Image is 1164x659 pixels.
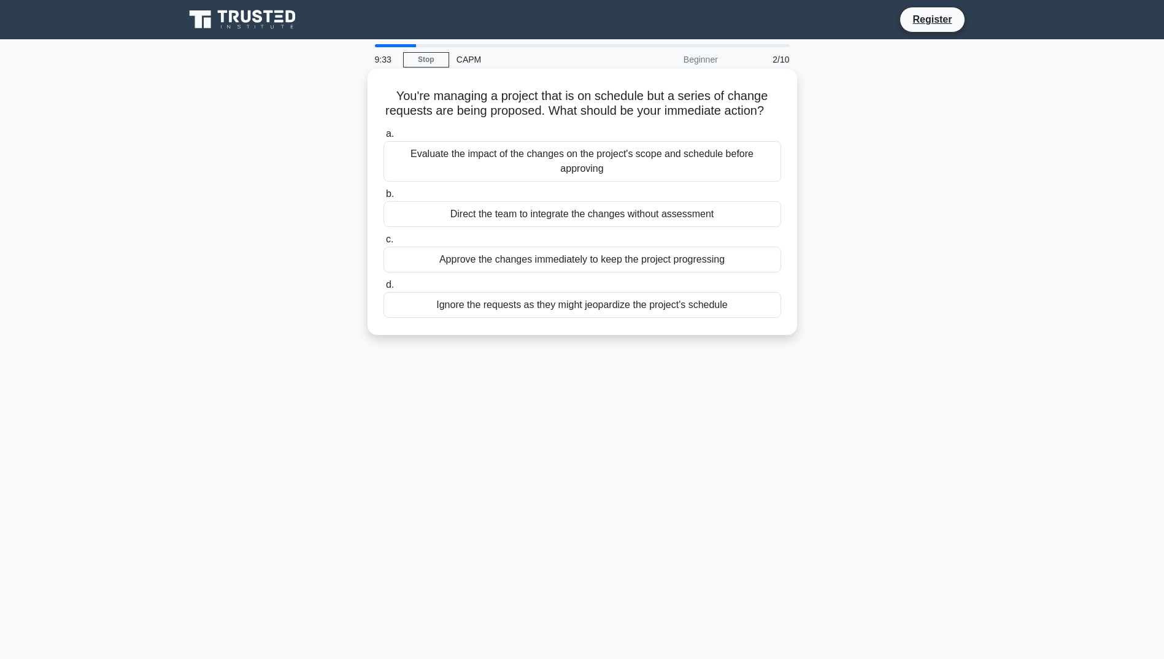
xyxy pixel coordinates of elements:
[386,279,394,290] span: d.
[403,52,449,67] a: Stop
[618,47,725,72] div: Beginner
[384,201,781,227] div: Direct the team to integrate the changes without assessment
[382,88,782,119] h5: You're managing a project that is on schedule but a series of change requests are being proposed....
[368,47,403,72] div: 9:33
[386,188,394,199] span: b.
[386,128,394,139] span: a.
[384,247,781,272] div: Approve the changes immediately to keep the project progressing
[386,234,393,244] span: c.
[725,47,797,72] div: 2/10
[449,47,618,72] div: CAPM
[905,12,959,27] a: Register
[384,292,781,318] div: Ignore the requests as they might jeopardize the project's schedule
[384,141,781,182] div: Evaluate the impact of the changes on the project's scope and schedule before approving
